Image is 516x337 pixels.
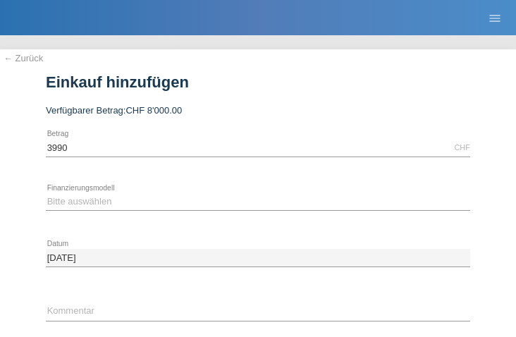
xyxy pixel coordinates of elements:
[454,143,470,152] div: CHF
[4,53,43,63] a: ← Zurück
[125,105,182,116] span: CHF 8'000.00
[481,13,509,22] a: menu
[46,105,470,116] div: Verfügbarer Betrag:
[46,73,470,91] h1: Einkauf hinzufügen
[488,11,502,25] i: menu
